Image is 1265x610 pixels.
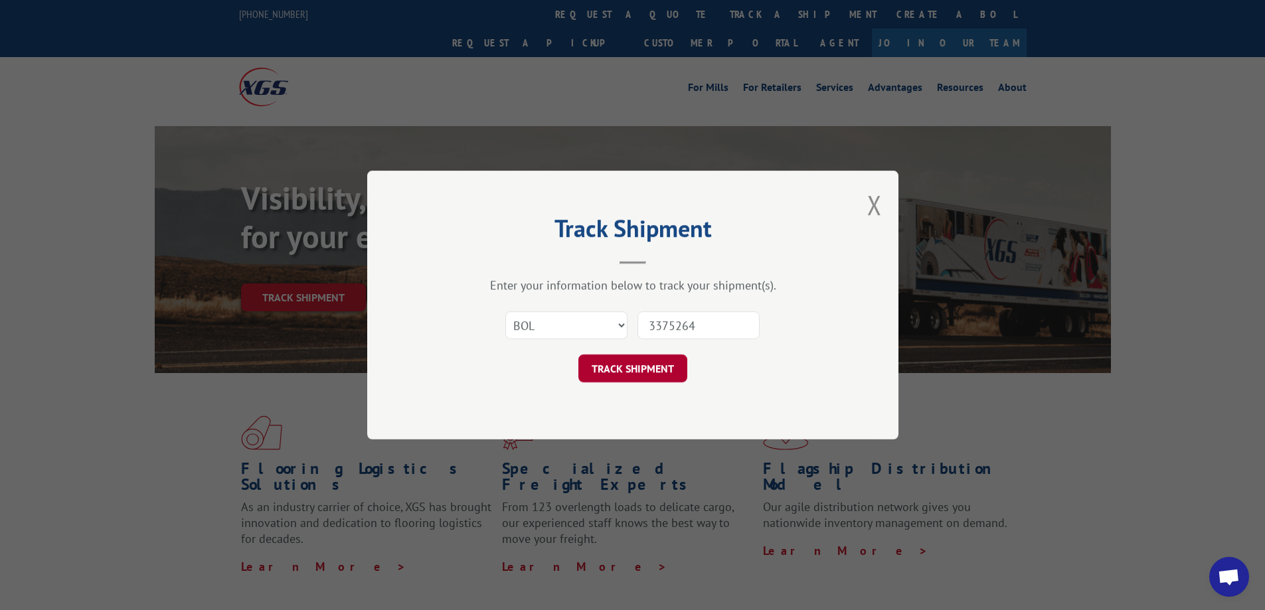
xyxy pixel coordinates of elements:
button: Close modal [867,187,882,222]
h2: Track Shipment [434,219,832,244]
button: TRACK SHIPMENT [578,354,687,382]
input: Number(s) [637,311,760,339]
div: Open chat [1209,557,1249,597]
div: Enter your information below to track your shipment(s). [434,277,832,293]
